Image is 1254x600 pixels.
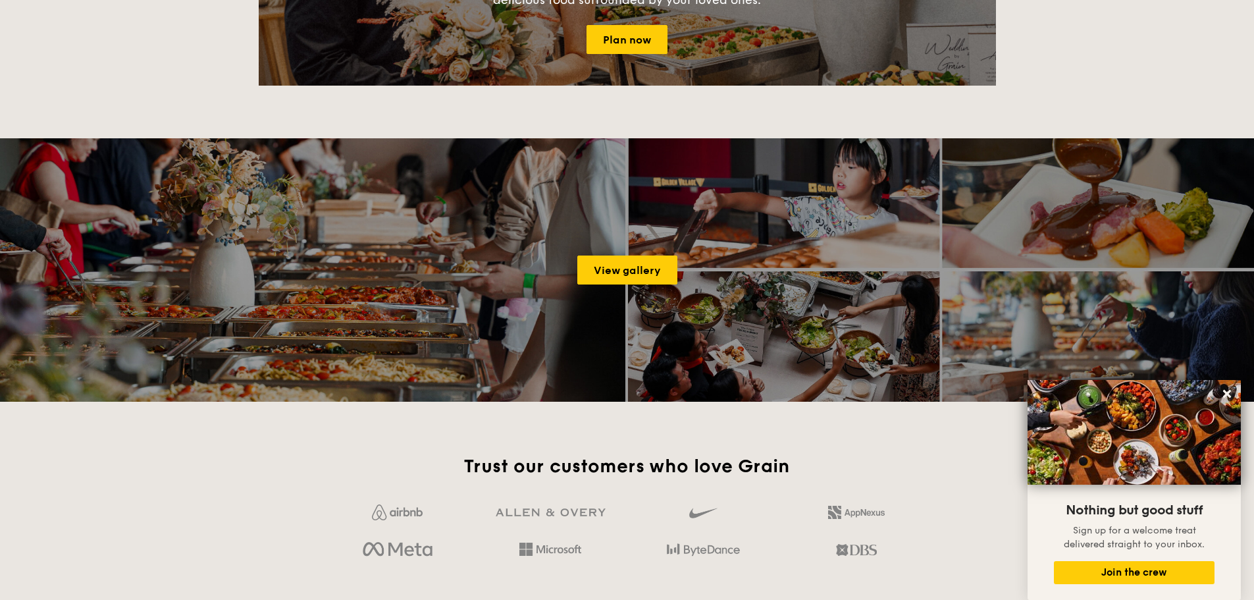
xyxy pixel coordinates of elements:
[667,539,740,561] img: bytedance.dc5c0c88.png
[327,454,927,478] h2: Trust our customers who love Grain
[689,502,717,524] img: gdlseuq06himwAAAABJRU5ErkJggg==
[1066,503,1203,518] span: Nothing but good stuff
[1064,525,1205,550] span: Sign up for a welcome treat delivered straight to your inbox.
[519,543,581,556] img: Hd4TfVa7bNwuIo1gAAAAASUVORK5CYII=
[496,508,606,517] img: GRg3jHAAAAABJRU5ErkJggg==
[363,539,432,561] img: meta.d311700b.png
[1028,380,1241,485] img: DSC07876-Edit02-Large.jpeg
[1216,383,1238,404] button: Close
[828,506,885,519] img: 2L6uqdT+6BmeAFDfWP11wfMG223fXktMZIL+i+lTG25h0NjUBKOYhdW2Kn6T+C0Q7bASH2i+1JIsIulPLIv5Ss6l0e291fRVW...
[587,25,667,54] a: Plan now
[372,505,423,520] img: Jf4Dw0UUCKFd4aYAAAAASUVORK5CYII=
[577,256,677,285] a: View gallery
[1054,561,1215,584] button: Join the crew
[836,539,876,561] img: dbs.a5bdd427.png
